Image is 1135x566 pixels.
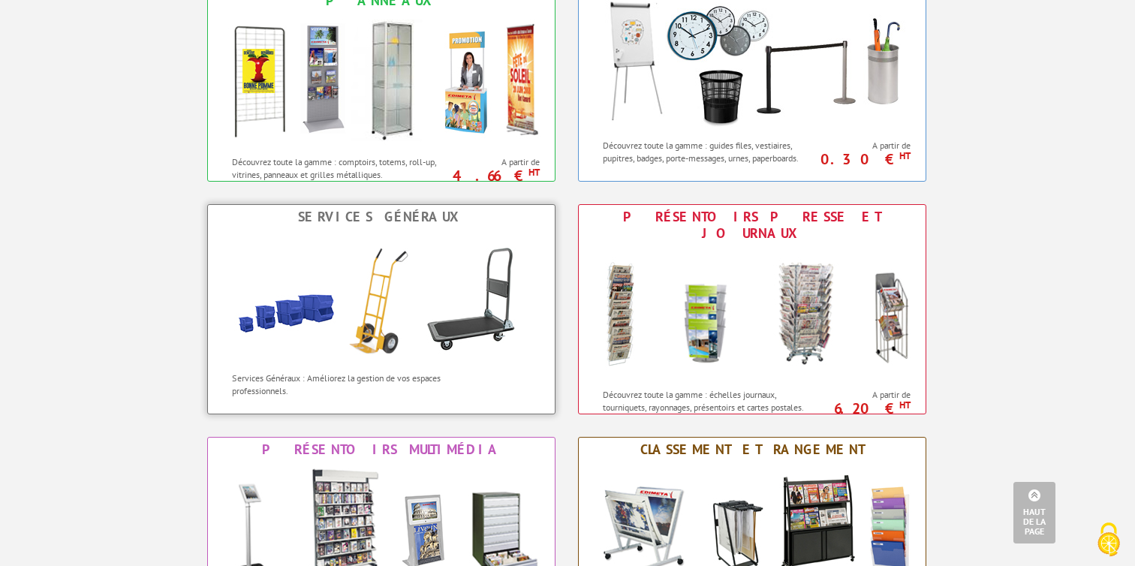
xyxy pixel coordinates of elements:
[443,171,540,180] p: 4.66 €
[899,149,911,162] sup: HT
[212,441,551,458] div: Présentoirs Multimédia
[578,204,926,414] a: Présentoirs Presse et Journaux Présentoirs Presse et Journaux Découvrez toute la gamme : échelles...
[587,245,917,381] img: Présentoirs Presse et Journaux
[603,139,817,164] p: Découvrez toute la gamme : guides files, vestiaires, pupitres, badges, porte-messages, urnes, pap...
[821,140,911,152] span: A partir de
[583,209,922,242] div: Présentoirs Presse et Journaux
[216,229,546,364] img: Services Généraux
[814,155,911,164] p: 0.30 €
[1013,482,1055,543] a: Haut de la page
[814,404,911,413] p: 6.20 €
[1082,515,1135,566] button: Cookies (fenêtre modale)
[899,399,911,411] sup: HT
[216,13,546,148] img: Exposition Grilles et Panneaux
[821,389,911,401] span: A partir de
[603,388,817,414] p: Découvrez toute la gamme : échelles journaux, tourniquets, rayonnages, présentoirs et cartes post...
[207,204,555,414] a: Services Généraux Services Généraux Services Généraux : Améliorez la gestion de vos espaces profe...
[232,155,446,181] p: Découvrez toute la gamme : comptoirs, totems, roll-up, vitrines, panneaux et grilles métalliques.
[528,166,540,179] sup: HT
[212,209,551,225] div: Services Généraux
[583,441,922,458] div: Classement et Rangement
[1090,521,1127,558] img: Cookies (fenêtre modale)
[232,372,446,397] p: Services Généraux : Améliorez la gestion de vos espaces professionnels.
[450,156,540,168] span: A partir de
